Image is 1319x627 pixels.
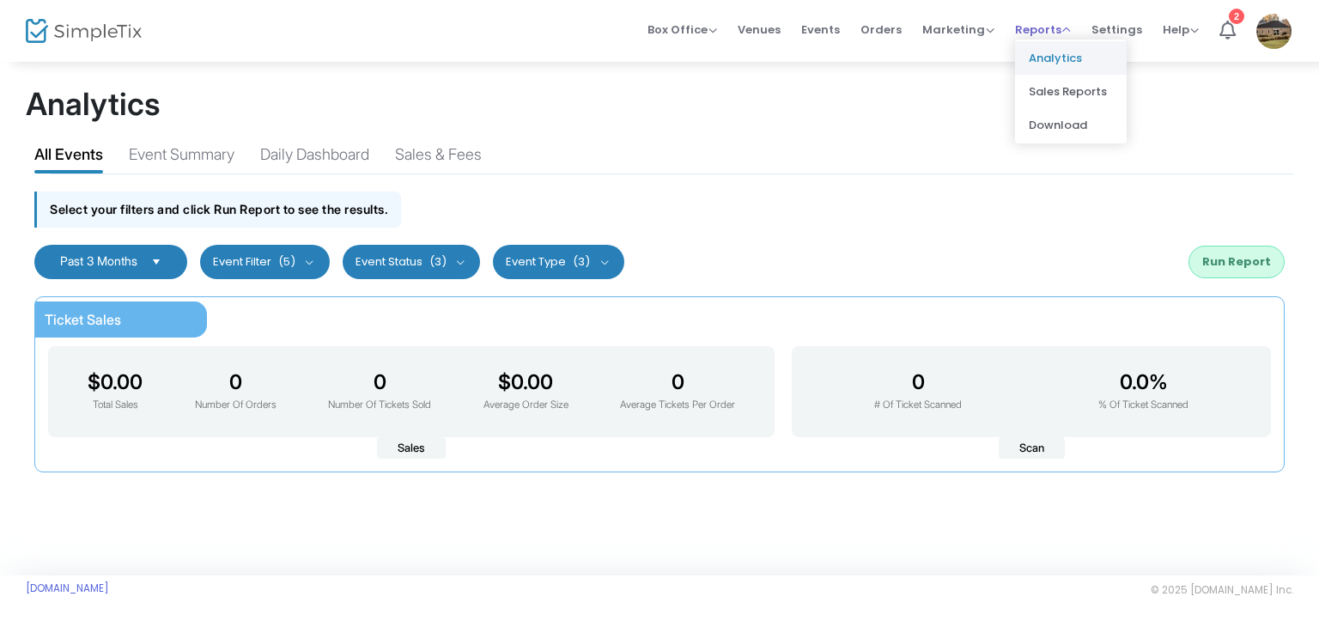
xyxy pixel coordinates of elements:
[195,370,277,394] h3: 0
[129,143,234,173] div: Event Summary
[860,8,902,52] span: Orders
[343,245,481,279] button: Event Status(3)
[45,311,121,328] span: Ticket Sales
[1015,21,1071,38] span: Reports
[200,245,330,279] button: Event Filter(5)
[620,370,735,394] h3: 0
[195,398,277,413] p: Number Of Orders
[328,398,431,413] p: Number Of Tickets Sold
[144,255,168,269] button: Select
[874,370,962,394] h3: 0
[1015,75,1127,108] li: Sales Reports
[874,398,962,413] p: # Of Ticket Scanned
[483,370,568,394] h3: $0.00
[395,143,482,173] div: Sales & Fees
[1015,41,1127,75] li: Analytics
[260,143,369,173] div: Daily Dashboard
[573,255,590,269] span: (3)
[26,581,109,595] a: [DOMAIN_NAME]
[328,370,431,394] h3: 0
[1163,21,1199,38] span: Help
[1188,246,1285,278] button: Run Report
[1091,8,1142,52] span: Settings
[999,437,1065,460] span: Scan
[1098,398,1188,413] p: % Of Ticket Scanned
[1098,370,1188,394] h3: 0.0%
[26,86,1293,123] h1: Analytics
[647,21,717,38] span: Box Office
[34,143,103,173] div: All Events
[493,245,624,279] button: Event Type(3)
[738,8,781,52] span: Venues
[1151,583,1293,597] span: © 2025 [DOMAIN_NAME] Inc.
[483,398,568,413] p: Average Order Size
[620,398,735,413] p: Average Tickets Per Order
[60,253,137,268] span: Past 3 Months
[1015,108,1127,142] li: Download
[1229,9,1244,24] div: 2
[278,255,295,269] span: (5)
[34,192,401,227] div: Select your filters and click Run Report to see the results.
[922,21,994,38] span: Marketing
[377,437,446,460] span: Sales
[88,370,143,394] h3: $0.00
[801,8,840,52] span: Events
[429,255,447,269] span: (3)
[88,398,143,413] p: Total Sales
